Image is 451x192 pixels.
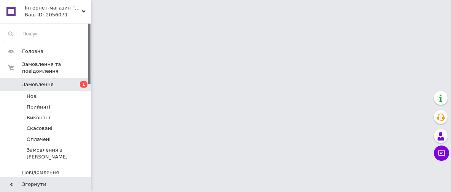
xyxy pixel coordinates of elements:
[434,146,449,161] button: Чат з покупцем
[22,48,43,55] span: Головна
[27,125,52,132] span: Скасовані
[25,5,82,11] span: Інтернет-магазин "В І К Т О Р І Я"
[27,147,89,160] span: Замовлення з [PERSON_NAME]
[27,104,50,110] span: Прийняті
[27,136,51,143] span: Оплачені
[25,11,91,18] div: Ваш ID: 2056071
[22,61,91,75] span: Замовлення та повідомлення
[80,81,87,88] span: 1
[22,169,59,176] span: Повідомлення
[4,27,89,41] input: Пошук
[22,81,54,88] span: Замовлення
[27,93,38,100] span: Нові
[27,114,50,121] span: Виконані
